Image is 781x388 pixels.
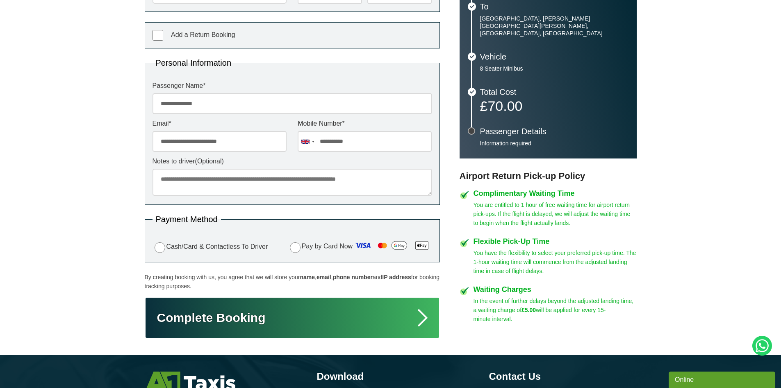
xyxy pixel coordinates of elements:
[153,215,221,223] legend: Payment Method
[669,370,777,388] iframe: chat widget
[145,297,440,339] button: Complete Booking
[521,307,536,313] strong: £5.00
[480,65,628,72] p: 8 Seater Minibus
[474,200,637,227] p: You are entitled to 1 hour of free waiting time for airport return pick-ups. If the flight is del...
[333,274,373,280] strong: phone number
[480,140,628,147] p: Information required
[171,31,235,38] span: Add a Return Booking
[474,190,637,197] h4: Complimentary Waiting Time
[489,372,637,381] h3: Contact Us
[298,131,317,152] div: United Kingdom: +44
[480,2,628,11] h3: To
[153,59,235,67] legend: Personal Information
[480,127,628,135] h3: Passenger Details
[195,158,224,165] span: (Optional)
[155,242,165,253] input: Cash/Card & Contactless To Driver
[288,239,432,255] label: Pay by Card Now
[480,100,628,112] p: £
[474,286,637,293] h4: Waiting Charges
[153,158,432,165] label: Notes to driver
[480,88,628,96] h3: Total Cost
[153,120,287,127] label: Email
[487,98,522,114] span: 70.00
[316,274,331,280] strong: email
[317,372,465,381] h3: Download
[298,120,432,127] label: Mobile Number
[300,274,315,280] strong: name
[480,15,628,37] p: [GEOGRAPHIC_DATA], [PERSON_NAME][GEOGRAPHIC_DATA][PERSON_NAME], [GEOGRAPHIC_DATA], [GEOGRAPHIC_DATA]
[474,296,637,324] p: In the event of further delays beyond the adjusted landing time, a waiting charge of will be appl...
[290,242,301,253] input: Pay by Card Now
[480,53,628,61] h3: Vehicle
[153,241,268,253] label: Cash/Card & Contactless To Driver
[460,171,637,181] h3: Airport Return Pick-up Policy
[474,238,637,245] h4: Flexible Pick-Up Time
[145,273,440,291] p: By creating booking with us, you agree that we will store your , , and for booking tracking purpo...
[153,83,432,89] label: Passenger Name
[153,30,163,41] input: Add a Return Booking
[474,248,637,276] p: You have the flexibility to select your preferred pick-up time. The 1-hour waiting time will comm...
[382,274,411,280] strong: IP address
